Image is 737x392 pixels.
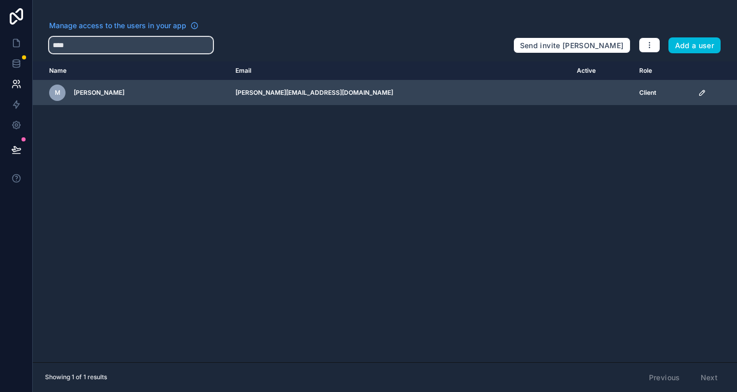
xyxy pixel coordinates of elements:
button: Send invite [PERSON_NAME] [513,37,631,54]
span: M [55,89,60,97]
span: [PERSON_NAME] [74,89,124,97]
td: [PERSON_NAME][EMAIL_ADDRESS][DOMAIN_NAME] [229,80,571,106]
span: Client [639,89,656,97]
th: Email [229,61,571,80]
th: Role [633,61,691,80]
span: Manage access to the users in your app [49,20,186,31]
th: Name [33,61,229,80]
span: Showing 1 of 1 results [45,373,107,381]
th: Active [571,61,634,80]
a: Manage access to the users in your app [49,20,199,31]
button: Add a user [668,37,721,54]
div: scrollable content [33,61,737,362]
